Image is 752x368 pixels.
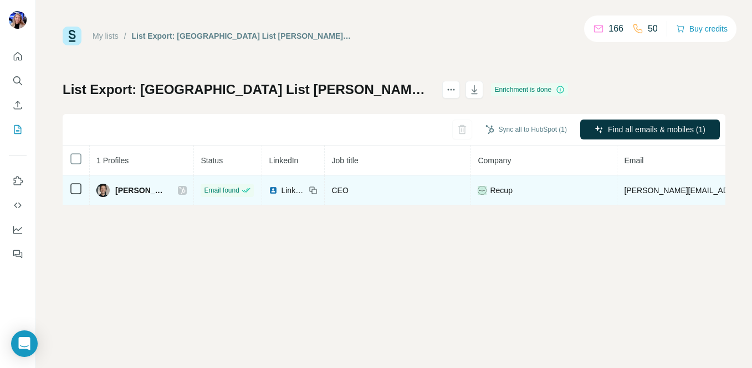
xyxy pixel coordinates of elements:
[9,71,27,91] button: Search
[204,185,239,195] span: Email found
[132,30,352,42] div: List Export: [GEOGRAPHIC_DATA] List [PERSON_NAME] - [DATE] 16:07
[124,30,126,42] li: /
[9,120,27,139] button: My lists
[9,220,27,240] button: Dashboard
[93,32,119,40] a: My lists
[201,156,223,165] span: Status
[608,22,623,35] p: 166
[9,244,27,264] button: Feedback
[96,156,129,165] span: 1 Profiles
[9,171,27,191] button: Use Surfe on LinkedIn
[9,95,27,115] button: Enrich CSV
[269,186,278,195] img: LinkedIn logo
[63,81,432,99] h1: List Export: [GEOGRAPHIC_DATA] List [PERSON_NAME] - [DATE] 16:07
[478,186,487,195] img: company-logo
[9,46,27,66] button: Quick start
[281,185,305,196] span: LinkedIn
[63,27,81,45] img: Surfe Logo
[115,185,167,196] span: [PERSON_NAME]
[608,124,705,135] span: Find all emails & mobiles (1)
[676,21,728,37] button: Buy credits
[442,81,460,99] button: actions
[331,156,358,165] span: Job title
[331,186,348,195] span: CEO
[478,156,511,165] span: Company
[490,185,512,196] span: Recup
[9,195,27,215] button: Use Surfe API
[9,11,27,29] img: Avatar
[491,83,568,96] div: Enrichment is done
[269,156,298,165] span: LinkedIn
[11,330,38,357] div: Open Intercom Messenger
[96,184,110,197] img: Avatar
[624,156,643,165] span: Email
[648,22,658,35] p: 50
[580,120,720,139] button: Find all emails & mobiles (1)
[478,121,575,138] button: Sync all to HubSpot (1)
